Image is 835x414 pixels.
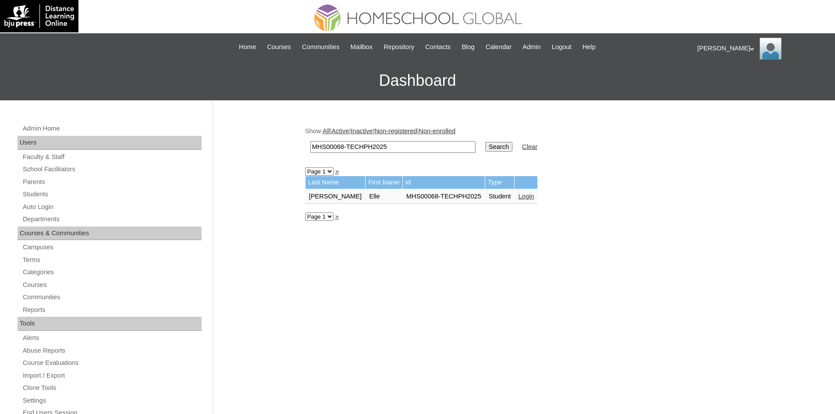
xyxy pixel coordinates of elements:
a: Repository [379,42,419,52]
td: First Name [366,176,402,189]
a: Inactive [351,127,373,134]
div: Show: | | | | [305,127,739,158]
a: Campuses [22,242,202,253]
td: MHS00068-TECHPH2025 [403,189,485,204]
td: Student [485,189,515,204]
a: Auto Login [22,202,202,212]
a: Mailbox [346,42,377,52]
img: logo-white.png [4,4,74,28]
a: » [335,213,339,220]
a: Clear [522,143,537,150]
td: Elle [366,189,402,204]
a: Abuse Reports [22,345,202,356]
a: Courses [263,42,295,52]
a: Help [578,42,600,52]
a: Logout [547,42,576,52]
td: [PERSON_NAME] [306,189,366,204]
div: [PERSON_NAME] [697,38,826,60]
input: Search [485,142,512,152]
a: Communities [22,292,202,303]
span: Communities [302,42,340,52]
a: Students [22,189,202,200]
a: Non-registered [375,127,417,134]
a: Alerts [22,333,202,343]
div: Users [18,136,202,150]
h3: Dashboard [4,61,831,100]
span: Help [583,42,596,52]
a: Departments [22,214,202,225]
a: Contacts [421,42,455,52]
div: Tools [18,317,202,331]
span: Home [239,42,256,52]
a: Active [331,127,349,134]
a: Home [235,42,260,52]
a: » [335,168,339,175]
span: Logout [552,42,572,52]
span: Calendar [486,42,512,52]
a: All [323,127,330,134]
a: Login [518,193,534,200]
span: Blog [462,42,474,52]
a: Parents [22,177,202,188]
a: Courses [22,280,202,290]
a: Import / Export [22,370,202,381]
div: Courses & Communities [18,226,202,241]
a: Blog [457,42,479,52]
a: Terms [22,255,202,265]
span: Mailbox [351,42,373,52]
td: Id [403,176,485,189]
span: Courses [267,42,291,52]
a: Settings [22,395,202,406]
td: Last Name [306,176,366,189]
a: Course Evaluations [22,357,202,368]
a: Admin [518,42,545,52]
a: Communities [298,42,344,52]
span: Contacts [425,42,451,52]
img: Ariane Ebuen [760,38,782,60]
a: Reports [22,304,202,315]
td: Type [485,176,515,189]
a: Faculty & Staff [22,152,202,163]
span: Admin [522,42,541,52]
a: Admin Home [22,123,202,134]
a: Calendar [481,42,516,52]
a: Non-enrolled [419,127,455,134]
input: Search [310,141,476,153]
a: School Facilitators [22,164,202,175]
a: Clone Tools [22,382,202,393]
a: Categories [22,267,202,278]
span: Repository [384,42,414,52]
